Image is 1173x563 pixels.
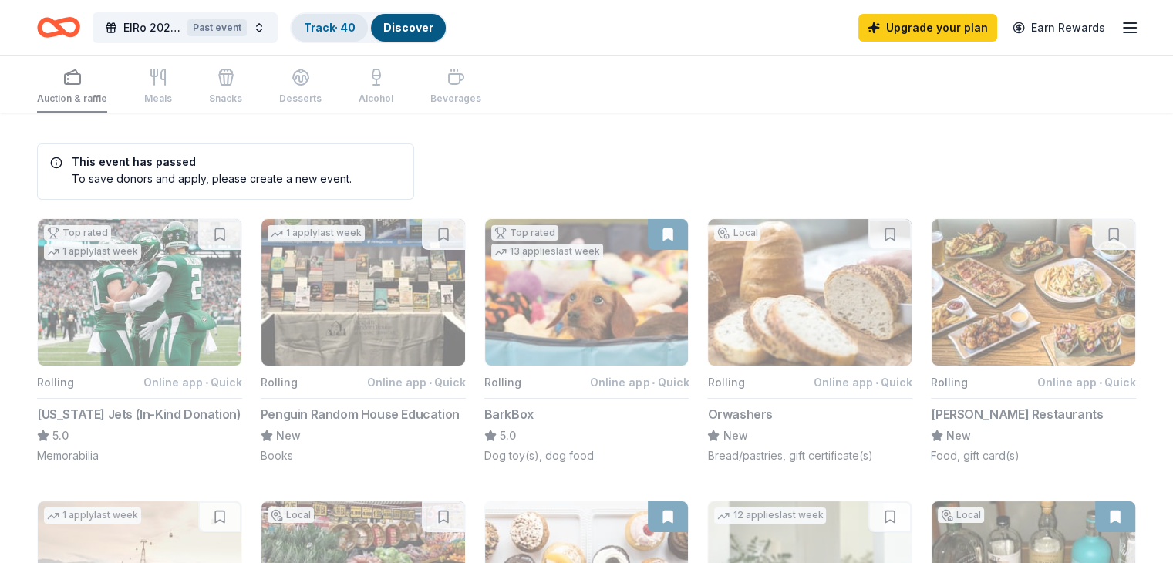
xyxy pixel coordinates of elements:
a: Track· 40 [304,21,356,34]
div: To save donors and apply, please create a new event. [50,170,352,187]
a: Earn Rewards [1003,14,1114,42]
button: Image for New York Jets (In-Kind Donation)Top rated1 applylast weekRollingOnline app•Quick[US_STA... [37,218,242,464]
a: Discover [383,21,433,34]
button: Image for Thompson RestaurantsRollingOnline app•Quick[PERSON_NAME] RestaurantsNewFood, gift card(s) [931,218,1136,464]
button: Track· 40Discover [290,12,447,43]
button: Image for OrwashersLocalRollingOnline app•QuickOrwashersNewBread/pastries, gift certificate(s) [707,218,912,464]
a: Upgrade your plan [858,14,997,42]
a: Home [37,9,80,46]
button: Image for BarkBoxTop rated13 applieslast weekRollingOnline app•QuickBarkBox5.0Dog toy(s), dog food [484,218,689,464]
button: ElRo 2025 Benefit AuctionPast event [93,12,278,43]
span: ElRo 2025 Benefit Auction [123,19,181,37]
div: Past event [187,19,247,36]
button: Image for Penguin Random House Education1 applylast weekRollingOnline app•QuickPenguin Random Hou... [261,218,466,464]
h5: This event has passed [50,157,352,167]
